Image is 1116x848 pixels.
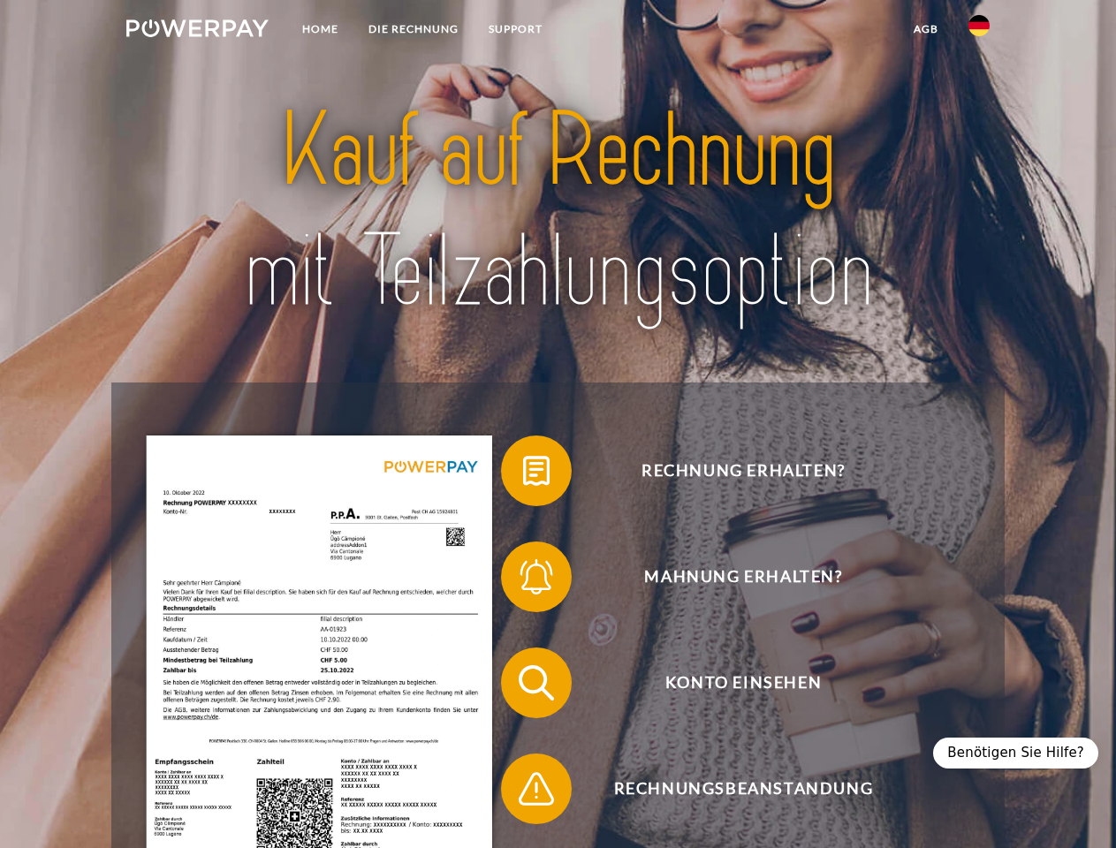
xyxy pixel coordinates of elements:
a: Home [287,13,353,45]
button: Mahnung erhalten? [501,541,960,612]
div: Benötigen Sie Hilfe? [933,738,1098,768]
span: Rechnungsbeanstandung [527,753,960,824]
button: Konto einsehen [501,647,960,718]
a: SUPPORT [474,13,558,45]
img: logo-powerpay-white.svg [126,19,269,37]
span: Konto einsehen [527,647,960,718]
img: qb_bell.svg [514,555,558,599]
img: de [968,15,990,36]
img: qb_bill.svg [514,449,558,493]
span: Rechnung erhalten? [527,435,960,506]
img: qb_search.svg [514,661,558,705]
img: qb_warning.svg [514,767,558,811]
a: DIE RECHNUNG [353,13,474,45]
img: title-powerpay_de.svg [169,85,947,338]
button: Rechnung erhalten? [501,435,960,506]
span: Mahnung erhalten? [527,541,960,612]
button: Rechnungsbeanstandung [501,753,960,824]
a: agb [899,13,953,45]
